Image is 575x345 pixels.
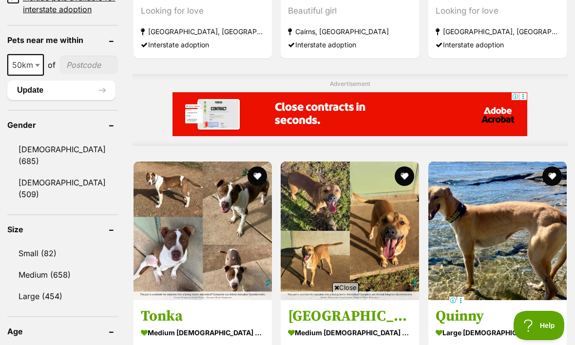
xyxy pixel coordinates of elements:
[7,243,118,264] a: Small (82)
[436,4,559,18] div: Looking for love
[7,139,118,171] a: [DEMOGRAPHIC_DATA] (685)
[110,296,465,340] iframe: Advertisement
[48,59,56,71] span: of
[141,25,265,38] strong: [GEOGRAPHIC_DATA], [GEOGRAPHIC_DATA]
[7,81,115,100] button: Update
[247,166,267,186] button: favourite
[8,58,43,72] span: 50km
[436,38,559,51] div: Interstate adoption
[436,307,559,325] h3: Quinny
[395,166,414,186] button: favourite
[59,56,118,74] input: postcode
[514,311,565,340] iframe: Help Scout Beacon - Open
[436,25,559,38] strong: [GEOGRAPHIC_DATA], [GEOGRAPHIC_DATA]
[7,121,118,129] header: Gender
[281,162,419,300] img: Brooklyn - American Staffordshire Terrier Dog
[428,162,567,300] img: Quinny - Greyhound Dog
[134,162,272,300] img: Tonka - American Staffordshire Terrier Dog
[141,4,265,18] div: Looking for love
[7,36,118,44] header: Pets near me within
[7,172,118,204] a: [DEMOGRAPHIC_DATA] (509)
[288,25,412,38] strong: Cairns, [GEOGRAPHIC_DATA]
[7,264,118,285] a: Medium (658)
[7,327,118,336] header: Age
[7,54,44,76] span: 50km
[436,325,559,340] strong: large [DEMOGRAPHIC_DATA] Dog
[542,166,562,186] button: favourite
[7,286,118,306] a: Large (454)
[288,38,412,51] div: Interstate adoption
[332,283,359,292] span: Close
[288,4,412,18] div: Beautiful girl
[7,225,118,234] header: Size
[172,92,527,136] iframe: Advertisement
[141,38,265,51] div: Interstate adoption
[133,74,568,146] div: Advertisement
